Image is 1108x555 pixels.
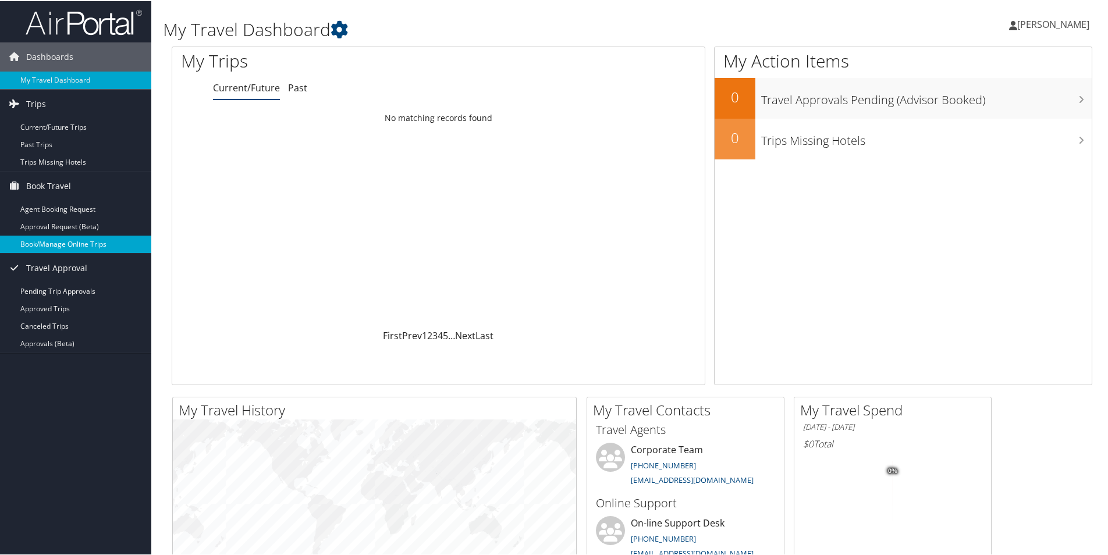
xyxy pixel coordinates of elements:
[1017,17,1089,30] span: [PERSON_NAME]
[1009,6,1101,41] a: [PERSON_NAME]
[26,88,46,118] span: Trips
[800,399,991,419] h2: My Travel Spend
[590,442,781,489] li: Corporate Team
[448,328,455,341] span: …
[631,474,754,484] a: [EMAIL_ADDRESS][DOMAIN_NAME]
[596,494,775,510] h3: Online Support
[179,399,576,419] h2: My Travel History
[803,436,982,449] h6: Total
[761,85,1092,107] h3: Travel Approvals Pending (Advisor Booked)
[288,80,307,93] a: Past
[761,126,1092,148] h3: Trips Missing Hotels
[213,80,280,93] a: Current/Future
[383,328,402,341] a: First
[475,328,493,341] a: Last
[422,328,427,341] a: 1
[163,16,789,41] h1: My Travel Dashboard
[172,106,705,127] td: No matching records found
[631,532,696,543] a: [PHONE_NUMBER]
[26,252,87,282] span: Travel Approval
[402,328,422,341] a: Prev
[181,48,474,72] h1: My Trips
[432,328,438,341] a: 3
[888,467,897,474] tspan: 0%
[438,328,443,341] a: 4
[455,328,475,341] a: Next
[26,170,71,200] span: Book Travel
[803,436,814,449] span: $0
[715,86,755,106] h2: 0
[596,421,775,437] h3: Travel Agents
[715,77,1092,118] a: 0Travel Approvals Pending (Advisor Booked)
[26,8,142,35] img: airportal-logo.png
[443,328,448,341] a: 5
[803,421,982,432] h6: [DATE] - [DATE]
[631,459,696,469] a: [PHONE_NUMBER]
[593,399,784,419] h2: My Travel Contacts
[715,118,1092,158] a: 0Trips Missing Hotels
[715,127,755,147] h2: 0
[427,328,432,341] a: 2
[715,48,1092,72] h1: My Action Items
[26,41,73,70] span: Dashboards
